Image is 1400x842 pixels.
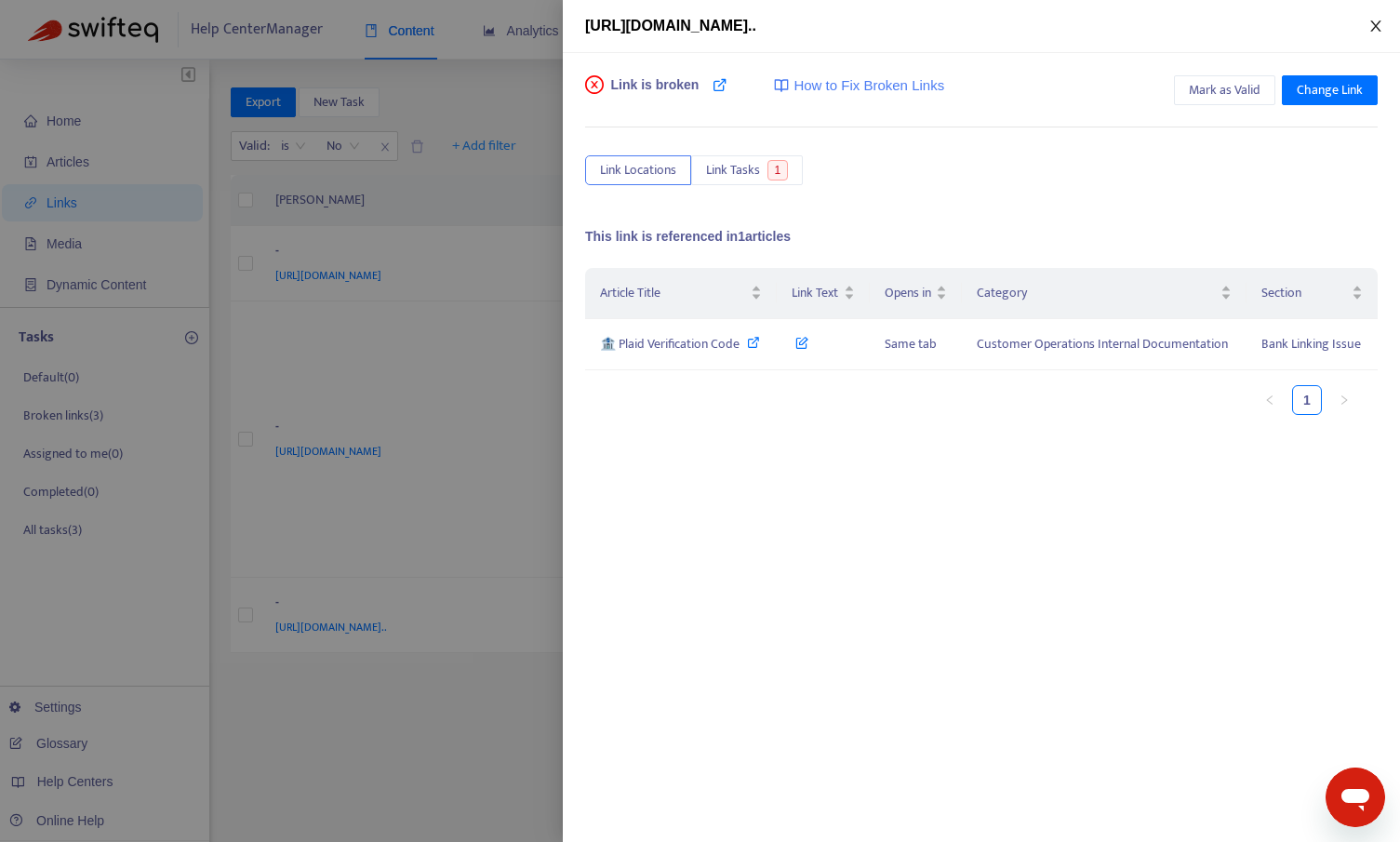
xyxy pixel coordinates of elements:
[611,75,700,113] span: Link is broken
[1292,385,1322,415] li: 1
[977,283,1217,303] span: Category
[585,229,791,244] span: This link is referenced in 1 articles
[885,283,932,303] span: Opens in
[870,268,962,319] th: Opens in
[1297,80,1363,100] span: Change Link
[885,333,937,354] span: Same tab
[691,155,803,185] button: Link Tasks1
[1255,385,1285,415] button: left
[1264,394,1275,406] span: left
[1326,768,1385,827] iframe: Button to launch messaging window
[767,160,789,180] span: 1
[585,18,756,33] span: [URL][DOMAIN_NAME]..
[793,75,944,97] span: How to Fix Broken Links
[1189,80,1260,100] span: Mark as Valid
[585,268,777,319] th: Article Title
[600,283,747,303] span: Article Title
[1293,386,1321,414] a: 1
[1255,385,1285,415] li: Previous Page
[1363,18,1389,35] button: Close
[1329,385,1359,415] button: right
[1282,75,1378,105] button: Change Link
[585,75,604,94] span: close-circle
[777,268,869,319] th: Link Text
[1368,19,1383,33] span: close
[774,75,944,97] a: How to Fix Broken Links
[1261,283,1348,303] span: Section
[600,160,676,180] span: Link Locations
[706,160,760,180] span: Link Tasks
[1247,268,1378,319] th: Section
[1174,75,1275,105] button: Mark as Valid
[792,283,839,303] span: Link Text
[962,268,1247,319] th: Category
[1329,385,1359,415] li: Next Page
[600,333,740,354] span: 🏦 Plaid Verification Code
[585,155,691,185] button: Link Locations
[774,78,789,93] img: image-link
[1261,333,1361,354] span: Bank Linking Issue
[977,333,1228,354] span: Customer Operations Internal Documentation
[1339,394,1350,406] span: right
